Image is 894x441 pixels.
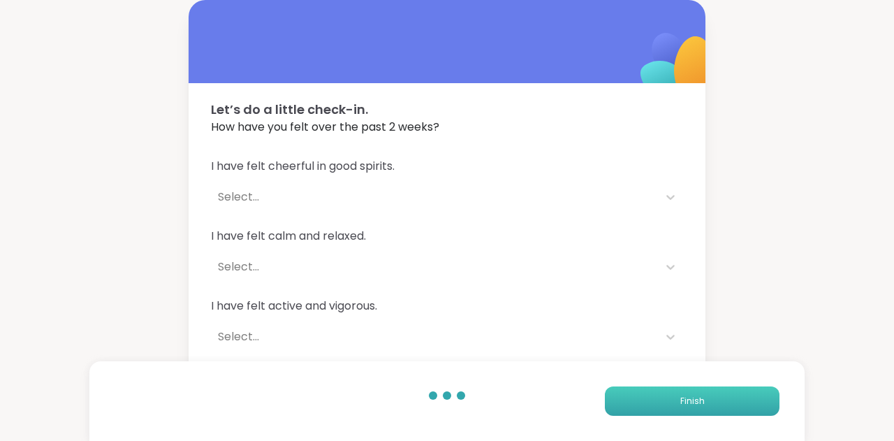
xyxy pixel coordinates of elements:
[218,328,651,345] div: Select...
[605,386,779,416] button: Finish
[218,189,651,205] div: Select...
[218,259,651,275] div: Select...
[211,119,683,136] span: How have you felt over the past 2 weeks?
[211,228,683,245] span: I have felt calm and relaxed.
[680,395,705,407] span: Finish
[211,100,683,119] span: Let’s do a little check-in.
[211,158,683,175] span: I have felt cheerful in good spirits.
[211,298,683,315] span: I have felt active and vigorous.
